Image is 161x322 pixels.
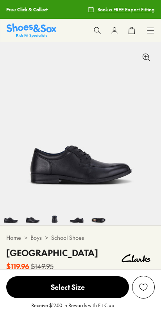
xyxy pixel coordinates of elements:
[97,6,155,13] span: Book a FREE Expert Fitting
[88,203,109,225] img: 8-468970_1
[7,23,57,37] img: SNS_Logo_Responsive.svg
[51,234,84,242] a: School Shoes
[6,276,129,299] button: Select Size
[7,23,57,37] a: Shoes & Sox
[31,261,54,272] s: $149.95
[88,2,155,16] a: Book a FREE Expert Fitting
[6,234,155,242] div: > >
[31,302,114,316] p: Receive $12.00 in Rewards with Fit Club
[44,203,66,225] img: 6-468968_1
[6,276,129,298] span: Select Size
[117,246,155,270] img: Vendor logo
[22,203,44,225] img: 5-468967_1
[6,246,98,259] h4: [GEOGRAPHIC_DATA]
[66,203,88,225] img: 7-468969_1
[132,276,155,299] button: Add to Wishlist
[6,234,21,242] a: Home
[30,234,42,242] a: Boys
[6,261,29,272] b: $119.96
